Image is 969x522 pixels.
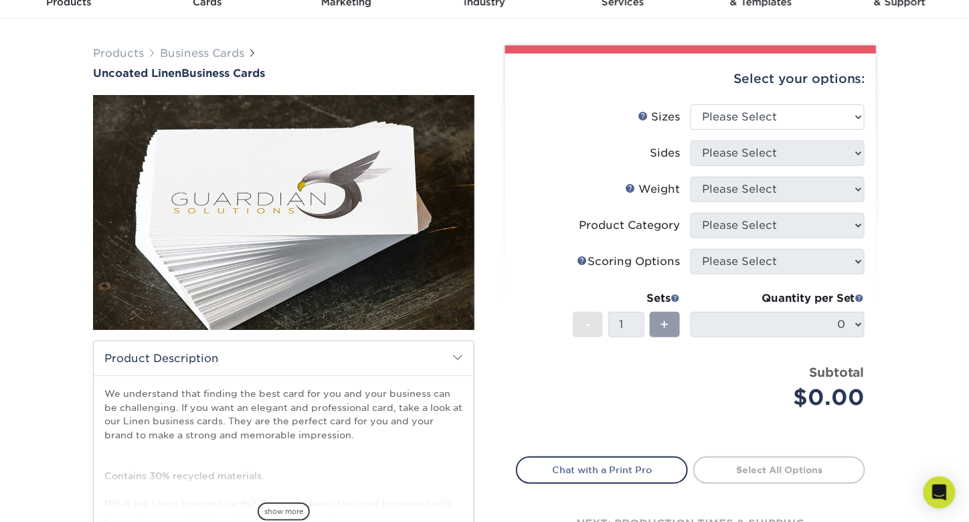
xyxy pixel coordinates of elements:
[701,381,865,414] div: $0.00
[625,181,680,197] div: Weight
[923,476,956,509] div: Open Intercom Messenger
[94,341,474,375] h2: Product Description
[577,254,680,270] div: Scoring Options
[93,22,474,404] img: Uncoated Linen 01
[660,315,669,335] span: +
[691,290,865,307] div: Quantity per Set
[573,290,680,307] div: Sets
[516,54,865,104] div: Select your options:
[809,365,865,379] strong: Subtotal
[93,67,181,80] span: Uncoated Linen
[160,47,244,60] a: Business Cards
[93,67,474,80] h1: Business Cards
[693,456,865,483] a: Select All Options
[579,217,680,234] div: Product Category
[93,47,144,60] a: Products
[516,456,688,483] a: Chat with a Print Pro
[93,67,474,80] a: Uncoated LinenBusiness Cards
[650,145,680,161] div: Sides
[585,315,591,335] span: -
[3,481,114,517] iframe: Google Customer Reviews
[258,503,310,521] span: show more
[638,109,680,125] div: Sizes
